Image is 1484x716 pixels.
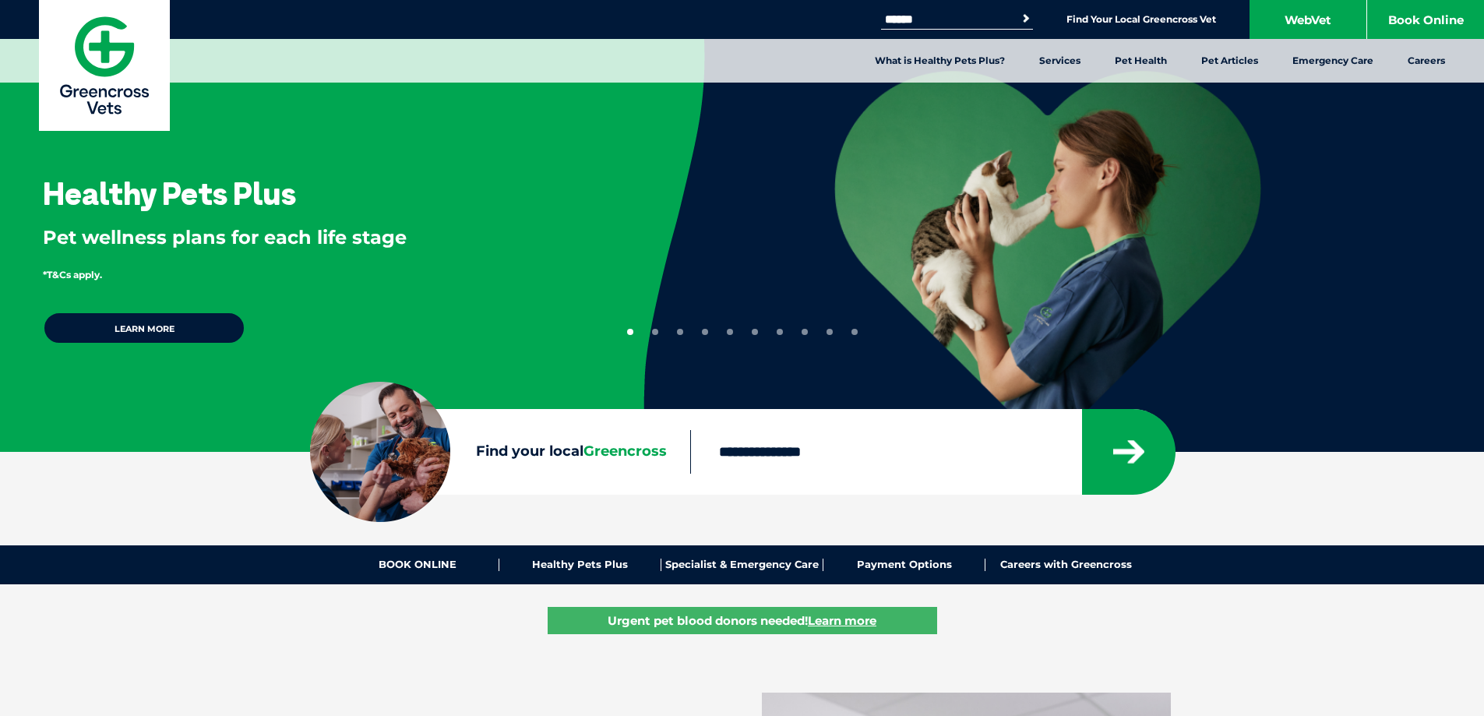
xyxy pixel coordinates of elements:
button: 8 of 10 [802,329,808,335]
button: 7 of 10 [777,329,783,335]
a: Urgent pet blood donors needed!Learn more [548,607,937,634]
p: Pet wellness plans for each life stage [43,224,593,251]
button: 1 of 10 [627,329,633,335]
a: Specialist & Emergency Care [661,559,823,571]
a: What is Healthy Pets Plus? [858,39,1022,83]
a: Emergency Care [1275,39,1391,83]
button: 2 of 10 [652,329,658,335]
a: Services [1022,39,1098,83]
a: Pet Articles [1184,39,1275,83]
button: 3 of 10 [677,329,683,335]
span: Greencross [583,443,667,460]
a: Careers with Greencross [985,559,1147,571]
a: Pet Health [1098,39,1184,83]
a: BOOK ONLINE [337,559,499,571]
button: 9 of 10 [827,329,833,335]
button: 5 of 10 [727,329,733,335]
a: Healthy Pets Plus [499,559,661,571]
label: Find your local [310,440,690,464]
button: 6 of 10 [752,329,758,335]
a: Learn more [43,312,245,344]
h3: Healthy Pets Plus [43,178,296,209]
a: Payment Options [823,559,985,571]
button: 4 of 10 [702,329,708,335]
a: Find Your Local Greencross Vet [1066,13,1216,26]
button: Search [1018,11,1034,26]
a: Careers [1391,39,1462,83]
u: Learn more [808,613,876,628]
button: 10 of 10 [851,329,858,335]
span: *T&Cs apply. [43,269,102,280]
